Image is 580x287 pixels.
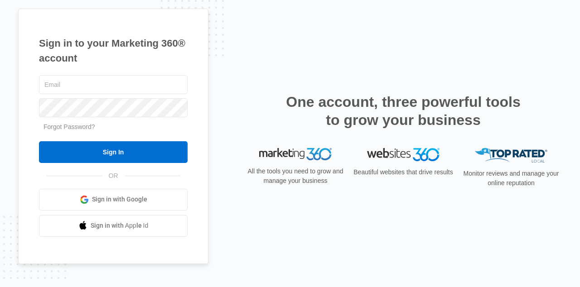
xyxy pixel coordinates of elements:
[259,148,332,161] img: Marketing 360
[39,75,188,94] input: Email
[39,189,188,210] a: Sign in with Google
[283,93,523,129] h2: One account, three powerful tools to grow your business
[102,171,125,181] span: OR
[475,148,547,163] img: Top Rated Local
[39,141,188,163] input: Sign In
[367,148,440,161] img: Websites 360
[43,123,95,130] a: Forgot Password?
[460,169,562,188] p: Monitor reviews and manage your online reputation
[39,36,188,66] h1: Sign in to your Marketing 360® account
[92,195,147,204] span: Sign in with Google
[39,215,188,237] a: Sign in with Apple Id
[245,167,346,186] p: All the tools you need to grow and manage your business
[353,167,454,177] p: Beautiful websites that drive results
[91,221,149,230] span: Sign in with Apple Id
